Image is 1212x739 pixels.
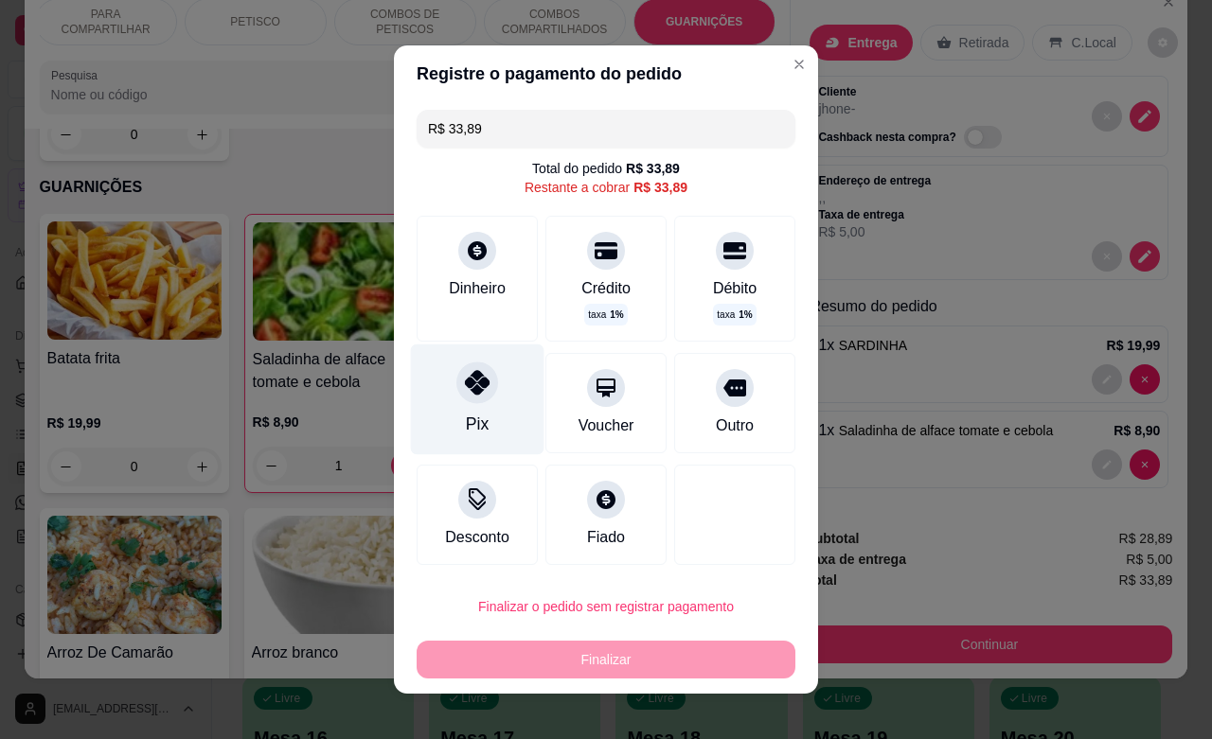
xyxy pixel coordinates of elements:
[445,526,509,549] div: Desconto
[626,159,680,178] div: R$ 33,89
[581,277,631,300] div: Crédito
[717,308,752,322] p: taxa
[466,412,489,436] div: Pix
[610,308,623,322] span: 1 %
[587,526,625,549] div: Fiado
[449,277,506,300] div: Dinheiro
[579,414,634,437] div: Voucher
[428,110,784,148] input: Ex.: hambúrguer de cordeiro
[525,178,687,197] div: Restante a cobrar
[716,414,754,437] div: Outro
[784,49,814,79] button: Close
[713,277,757,300] div: Débito
[417,588,795,625] button: Finalizar o pedido sem registrar pagamento
[588,308,623,322] p: taxa
[633,178,687,197] div: R$ 33,89
[532,159,680,178] div: Total do pedido
[739,308,752,322] span: 1 %
[394,45,818,102] header: Registre o pagamento do pedido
